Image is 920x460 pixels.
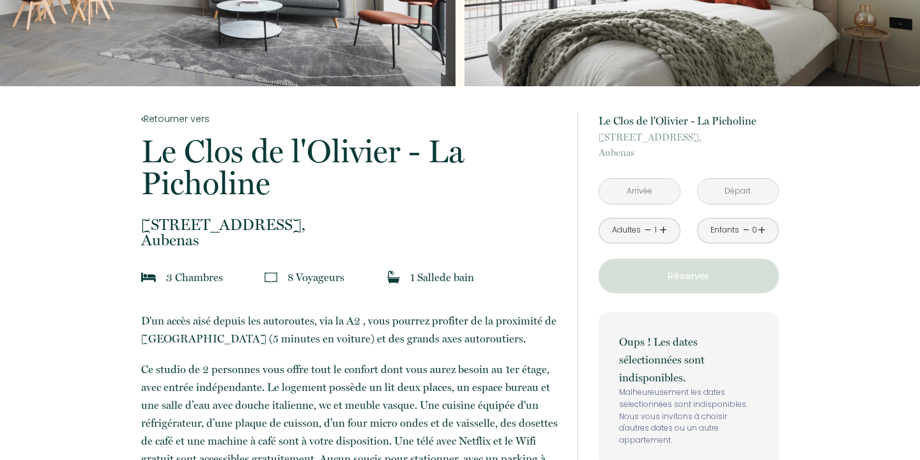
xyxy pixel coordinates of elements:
[141,312,560,348] p: D'un accès aisé depuis les autoroutes, via la A2 , vous pourrez profiter de la proximité de [GEOG...
[710,224,739,236] div: Enfants
[645,220,652,240] a: -
[141,112,560,126] a: Retourner vers
[287,268,344,286] p: 8 Voyageur
[141,135,560,199] p: Le Clos de l'Olivier - La Picholine
[599,130,779,160] p: Aubenas
[612,224,641,236] div: Adultes
[218,271,223,284] span: s
[751,224,758,236] div: 0
[410,268,474,286] p: 1 Salle de bain
[166,268,223,286] p: 3 Chambre
[619,387,758,447] p: Malheureusement les dates sélectionnées sont indisponibles. Nous vous invitons à choisir d'autres...
[866,402,910,450] iframe: Chat
[659,220,667,240] a: +
[599,130,779,145] span: [STREET_ADDRESS],
[743,220,750,240] a: -
[264,271,277,284] img: guests
[141,217,560,248] p: Aubenas
[603,268,774,284] p: Réserver
[599,179,680,204] input: Arrivée
[758,220,765,240] a: +
[652,224,659,236] div: 1
[340,271,344,284] span: s
[599,259,779,293] button: Réserver
[619,333,758,387] p: Oups ! Les dates sélectionnées sont indisponibles.
[698,179,778,204] input: Départ
[599,112,779,130] p: Le Clos de l'Olivier - La Picholine
[141,217,560,233] span: [STREET_ADDRESS],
